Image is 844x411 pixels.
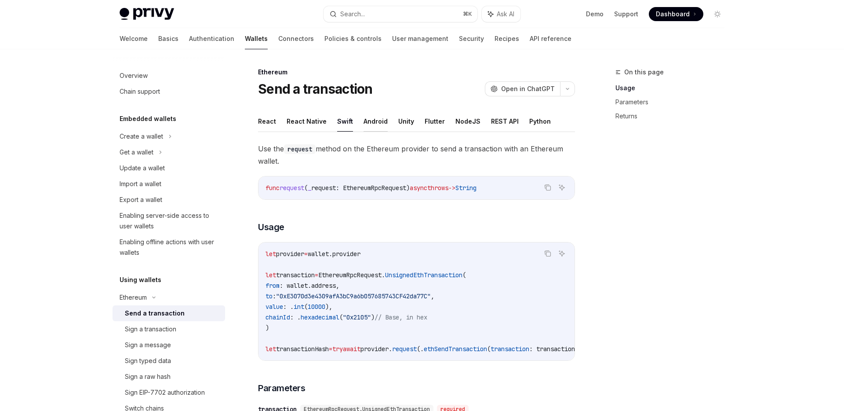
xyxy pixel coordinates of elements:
[462,271,466,279] span: (
[125,340,171,350] div: Sign a message
[158,28,178,49] a: Basics
[276,345,329,353] span: transactionHash
[425,111,445,132] button: Flutter
[258,382,305,394] span: Parameters
[311,184,336,192] span: request
[615,109,731,123] a: Returns
[308,250,332,258] span: wallet.
[290,313,301,321] span: : .
[113,176,225,192] a: Import a wallet
[258,221,284,233] span: Usage
[339,313,343,321] span: (
[332,250,360,258] span: provider
[245,28,268,49] a: Wallets
[284,144,316,154] code: request
[329,345,332,353] span: =
[463,11,472,18] span: ⌘ K
[120,131,163,142] div: Create a wallet
[656,10,690,18] span: Dashboard
[120,147,153,158] div: Get a wallet
[276,271,315,279] span: transaction
[624,67,664,77] span: On this page
[120,237,220,258] div: Enabling offline actions with user wallets
[371,313,375,321] span: )
[113,68,225,84] a: Overview
[280,282,311,290] span: : wallet.
[304,250,308,258] span: =
[530,28,571,49] a: API reference
[364,111,388,132] button: Android
[276,292,431,300] span: "0xE3070d3e4309afA3bC9a6b057685743CF42da77C"
[410,184,427,192] span: async
[125,371,171,382] div: Sign a raw hash
[315,271,318,279] span: =
[287,111,327,132] button: React Native
[311,282,336,290] span: address
[266,282,280,290] span: from
[113,208,225,234] a: Enabling server-side access to user wallets
[417,345,424,353] span: (.
[113,234,225,261] a: Enabling offline actions with user wallets
[125,387,205,398] div: Sign EIP-7702 authorization
[360,345,392,353] span: provider.
[113,369,225,385] a: Sign a raw hash
[615,95,731,109] a: Parameters
[113,385,225,400] a: Sign EIP-7702 authorization
[273,292,276,300] span: :
[120,8,174,20] img: light logo
[491,345,529,353] span: transaction
[556,248,568,259] button: Ask AI
[343,313,371,321] span: "0x2105"
[280,184,304,192] span: request
[455,184,477,192] span: String
[337,111,353,132] button: Swift
[301,313,339,321] span: hexadecimal
[266,313,290,321] span: chainId
[324,6,477,22] button: Search...⌘K
[487,345,491,353] span: (
[120,163,165,173] div: Update a wallet
[120,275,161,285] h5: Using wallets
[529,345,578,353] span: : transaction)
[120,86,160,97] div: Chain support
[336,184,410,192] span: : EthereumRpcRequest)
[113,321,225,337] a: Sign a transaction
[542,182,553,193] button: Copy the contents from the code block
[497,10,514,18] span: Ask AI
[324,28,382,49] a: Policies & controls
[336,282,339,290] span: ,
[385,271,462,279] span: UnsignedEthTransaction
[258,143,575,167] span: Use the method on the Ethereum provider to send a transaction with an Ethereum wallet.
[266,324,269,332] span: )
[266,303,283,311] span: value
[614,10,638,18] a: Support
[266,250,276,258] span: let
[332,345,343,353] span: try
[308,303,325,311] span: 10000
[482,6,520,22] button: Ask AI
[615,81,731,95] a: Usage
[125,356,171,366] div: Sign typed data
[113,192,225,208] a: Export a wallet
[485,81,560,96] button: Open in ChatGPT
[258,81,373,97] h1: Send a transaction
[308,184,311,192] span: _
[424,345,487,353] span: ethSendTransaction
[491,111,519,132] button: REST API
[710,7,724,21] button: Toggle dark mode
[375,313,427,321] span: // Base, in hex
[294,303,304,311] span: int
[120,70,148,81] div: Overview
[120,179,161,189] div: Import a wallet
[125,324,176,334] div: Sign a transaction
[392,345,417,353] span: request
[258,68,575,77] div: Ethereum
[448,184,455,192] span: ->
[276,250,304,258] span: provider
[266,292,273,300] span: to
[120,194,162,205] div: Export a wallet
[120,28,148,49] a: Welcome
[120,210,220,231] div: Enabling server-side access to user wallets
[113,305,225,321] a: Send a transaction
[266,345,276,353] span: let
